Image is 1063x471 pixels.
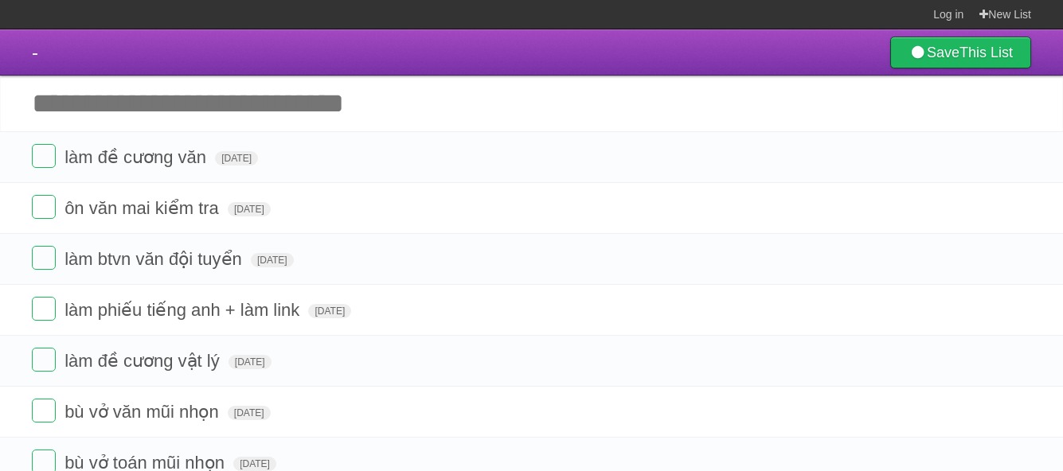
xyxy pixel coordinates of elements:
[228,406,271,420] span: [DATE]
[32,246,56,270] label: Done
[64,147,210,167] span: làm đề cương văn
[890,37,1031,68] a: SaveThis List
[32,144,56,168] label: Done
[32,399,56,422] label: Done
[32,195,56,219] label: Done
[32,41,38,63] span: -
[32,297,56,321] label: Done
[959,45,1013,60] b: This List
[215,151,258,165] span: [DATE]
[32,348,56,372] label: Done
[251,253,294,267] span: [DATE]
[228,202,271,216] span: [DATE]
[64,402,223,422] span: bù vở văn mũi nhọn
[308,304,351,318] span: [DATE]
[64,351,224,371] span: làm đề cương vật lý
[64,249,246,269] span: làm btvn văn đội tuyển
[64,300,303,320] span: làm phiếu tiếng anh + làm link
[233,457,276,471] span: [DATE]
[64,198,223,218] span: ôn văn mai kiểm tra
[229,355,272,369] span: [DATE]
